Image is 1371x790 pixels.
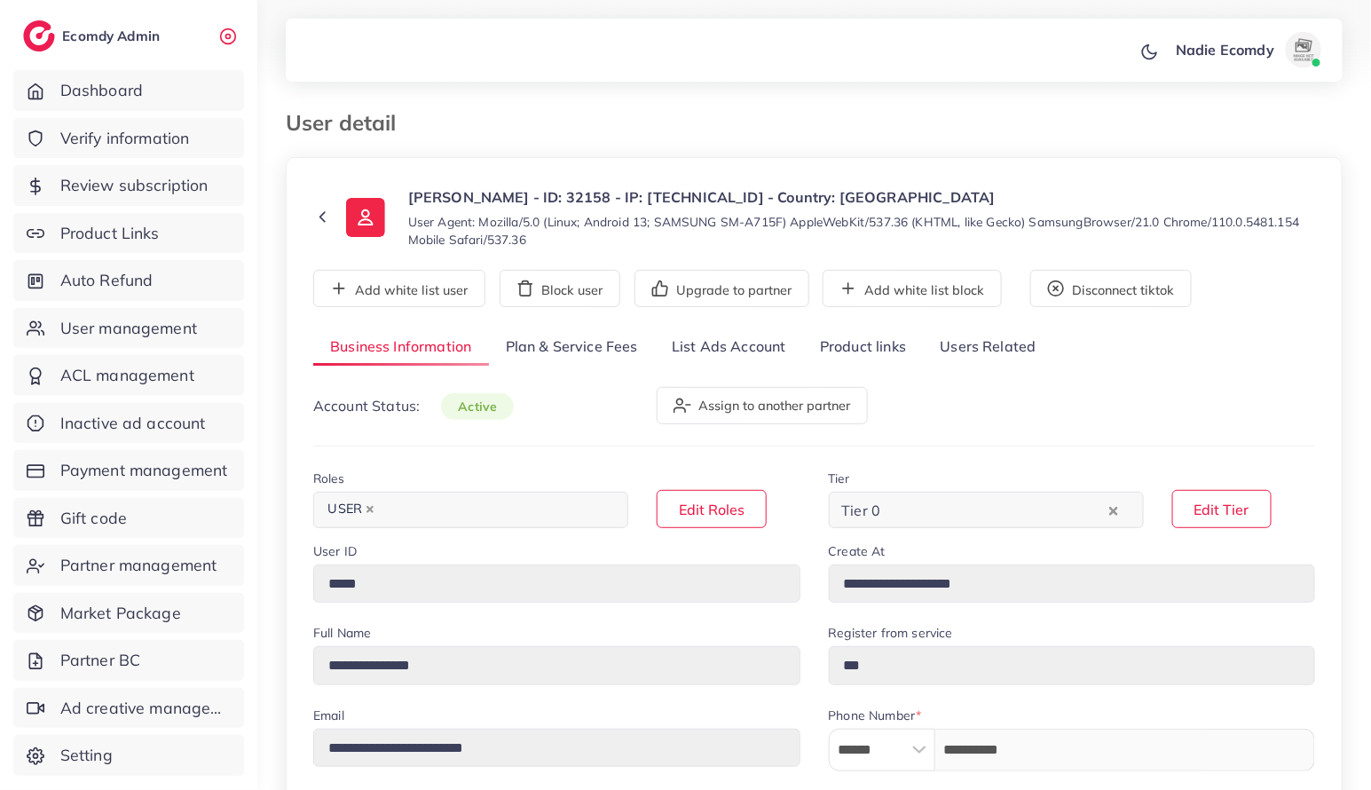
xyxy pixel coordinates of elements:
span: USER [320,497,382,522]
p: [PERSON_NAME] - ID: 32158 - IP: [TECHNICAL_ID] - Country: [GEOGRAPHIC_DATA] [408,186,1315,208]
label: Register from service [829,624,953,642]
a: Partner BC [13,640,244,681]
span: Partner BC [60,649,141,672]
a: Setting [13,735,244,776]
a: Product links [803,328,923,367]
input: Search for option [886,496,1104,524]
span: Product Links [60,222,160,245]
span: Gift code [60,507,127,530]
button: Add white list block [823,270,1002,307]
label: User ID [313,542,357,560]
span: Auto Refund [60,269,154,292]
label: Full Name [313,624,371,642]
div: Search for option [829,492,1144,528]
span: Review subscription [60,174,209,197]
button: Block user [500,270,620,307]
a: Partner management [13,545,244,586]
a: Inactive ad account [13,403,244,444]
button: Deselect USER [366,505,374,514]
h2: Ecomdy Admin [62,28,164,44]
h3: User detail [286,110,411,136]
button: Upgrade to partner [634,270,809,307]
button: Edit Roles [657,490,767,528]
button: Clear Selected [1109,500,1118,520]
input: Search for option [384,496,605,524]
span: Tier 0 [839,497,885,524]
button: Assign to another partner [657,387,868,424]
p: Nadie Ecomdy [1176,39,1274,60]
a: Nadie Ecomdyavatar [1166,32,1328,67]
button: Edit Tier [1172,490,1272,528]
span: Verify information [60,127,190,150]
label: Phone Number [829,707,922,724]
small: User Agent: Mozilla/5.0 (Linux; Android 13; SAMSUNG SM-A715F) AppleWebKit/537.36 (KHTML, like Gec... [408,213,1315,249]
img: logo [23,20,55,51]
div: Search for option [313,492,628,528]
span: Payment management [60,459,228,482]
label: Create At [829,542,886,560]
span: User management [60,317,197,340]
a: logoEcomdy Admin [23,20,164,51]
img: avatar [1286,32,1321,67]
span: Partner management [60,554,217,577]
span: active [441,393,514,420]
span: Dashboard [60,79,143,102]
span: ACL management [60,364,194,387]
a: Gift code [13,498,244,539]
a: Auto Refund [13,260,244,301]
a: Users Related [923,328,1052,367]
a: Market Package [13,593,244,634]
a: Review subscription [13,165,244,206]
a: Product Links [13,213,244,254]
label: Tier [829,470,850,487]
a: Dashboard [13,70,244,111]
button: Add white list user [313,270,485,307]
a: Plan & Service Fees [489,328,655,367]
span: Market Package [60,602,181,625]
a: List Ads Account [655,328,803,367]
a: Business Information [313,328,489,367]
a: Ad creative management [13,688,244,729]
p: Account Status: [313,395,514,417]
a: ACL management [13,355,244,396]
a: Payment management [13,450,244,491]
button: Disconnect tiktok [1030,270,1192,307]
span: Ad creative management [60,697,231,720]
span: Setting [60,744,113,767]
label: Email [313,707,344,724]
a: Verify information [13,118,244,159]
span: Inactive ad account [60,412,206,435]
label: Roles [313,470,344,487]
img: ic-user-info.36bf1079.svg [346,198,385,237]
a: User management [13,308,244,349]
